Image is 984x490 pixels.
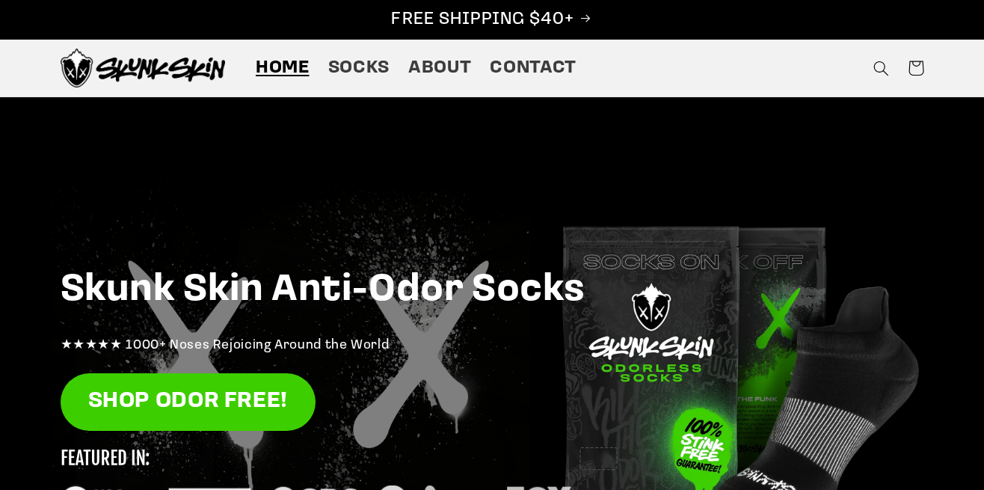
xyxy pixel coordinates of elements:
span: About [408,57,471,80]
span: Home [256,57,310,80]
strong: Skunk Skin Anti-Odor Socks [61,272,586,310]
a: Home [246,47,319,89]
a: About [399,47,480,89]
summary: Search [864,51,899,85]
a: Socks [319,47,399,89]
p: FREE SHIPPING $40+ [16,8,968,31]
img: Skunk Skin Anti-Odor Socks. [61,49,225,88]
a: SHOP ODOR FREE! [61,373,316,431]
span: Contact [490,57,576,80]
span: Socks [328,57,390,80]
a: Contact [481,47,586,89]
p: ★★★★★ 1000+ Noses Rejoicing Around the World [61,334,924,358]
